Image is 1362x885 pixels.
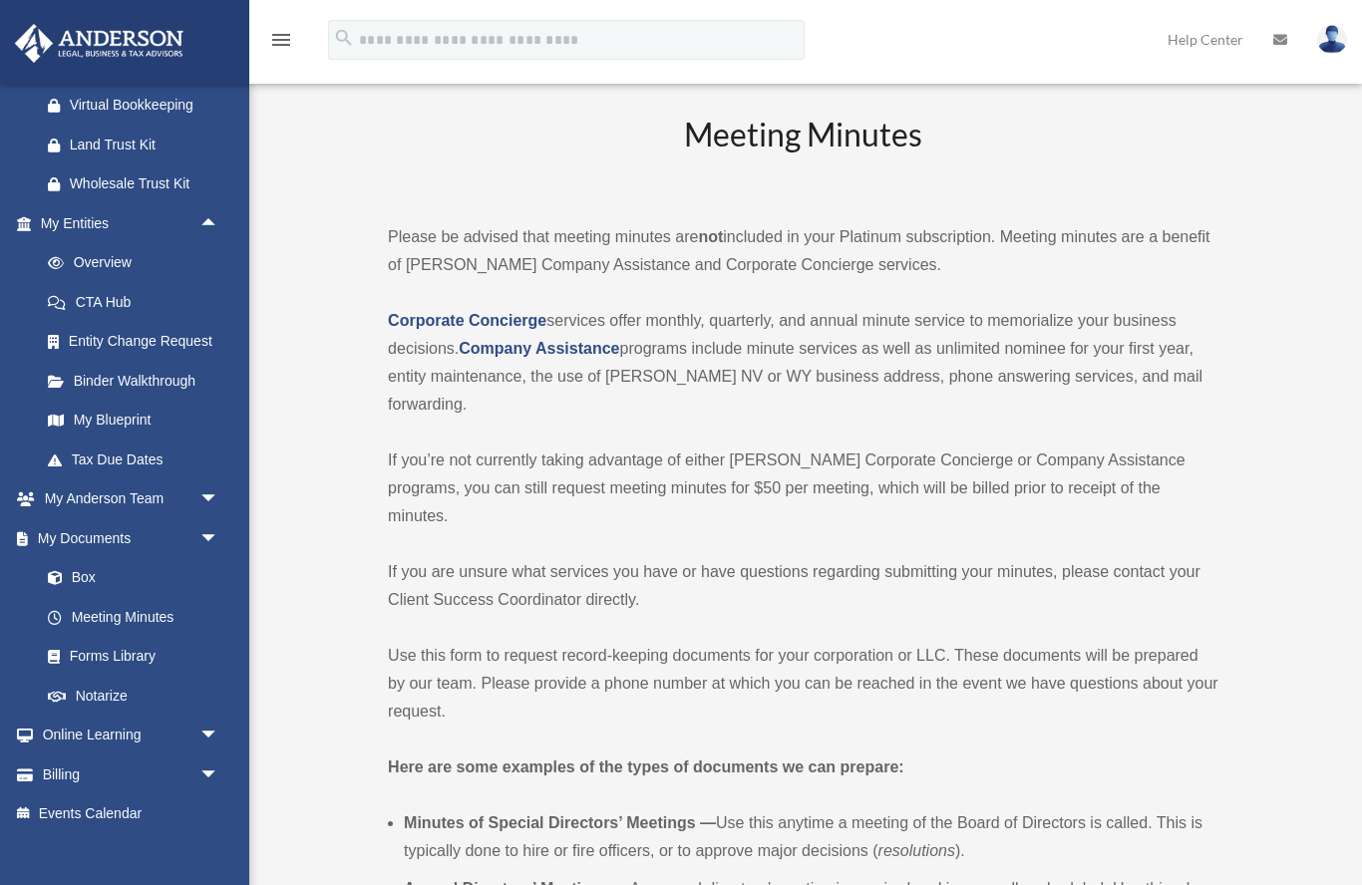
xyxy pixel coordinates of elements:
[14,716,249,755] a: Online Learningarrow_drop_down
[459,340,619,357] a: Company Assistance
[388,758,904,775] strong: Here are some examples of the types of documents we can prepare:
[28,125,249,164] a: Land Trust Kit
[388,446,1218,530] p: If you’re not currently taking advantage of either [PERSON_NAME] Corporate Concierge or Company A...
[199,479,239,520] span: arrow_drop_down
[28,440,249,479] a: Tax Due Dates
[9,24,189,63] img: Anderson Advisors Platinum Portal
[28,361,249,401] a: Binder Walkthrough
[28,164,249,204] a: Wholesale Trust Kit
[28,637,249,677] a: Forms Library
[70,93,224,118] div: Virtual Bookkeeping
[28,322,249,362] a: Entity Change Request
[269,28,293,52] i: menu
[28,676,249,716] a: Notarize
[404,814,716,831] b: Minutes of Special Directors’ Meetings —
[388,312,546,329] a: Corporate Concierge
[28,86,249,126] a: Virtual Bookkeeping
[14,518,249,558] a: My Documentsarrow_drop_down
[333,27,355,49] i: search
[28,401,249,441] a: My Blueprint
[28,558,249,598] a: Box
[388,642,1218,726] p: Use this form to request record-keeping documents for your corporation or LLC. These documents wi...
[199,754,239,795] span: arrow_drop_down
[698,228,723,245] strong: not
[388,113,1218,195] h2: Meeting Minutes
[28,243,249,283] a: Overview
[269,35,293,52] a: menu
[388,223,1218,279] p: Please be advised that meeting minutes are included in your Platinum subscription. Meeting minute...
[70,171,224,196] div: Wholesale Trust Kit
[388,307,1218,419] p: services offer monthly, quarterly, and annual minute service to memorialize your business decisio...
[878,842,955,859] em: resolutions
[388,558,1218,614] p: If you are unsure what services you have or have questions regarding submitting your minutes, ple...
[14,479,249,519] a: My Anderson Teamarrow_drop_down
[14,794,249,834] a: Events Calendar
[1317,25,1347,54] img: User Pic
[28,282,249,322] a: CTA Hub
[28,597,239,637] a: Meeting Minutes
[199,518,239,559] span: arrow_drop_down
[70,133,224,157] div: Land Trust Kit
[404,809,1218,865] li: Use this anytime a meeting of the Board of Directors is called. This is typically done to hire or...
[199,203,239,244] span: arrow_drop_up
[14,203,249,243] a: My Entitiesarrow_drop_up
[199,716,239,756] span: arrow_drop_down
[14,754,249,794] a: Billingarrow_drop_down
